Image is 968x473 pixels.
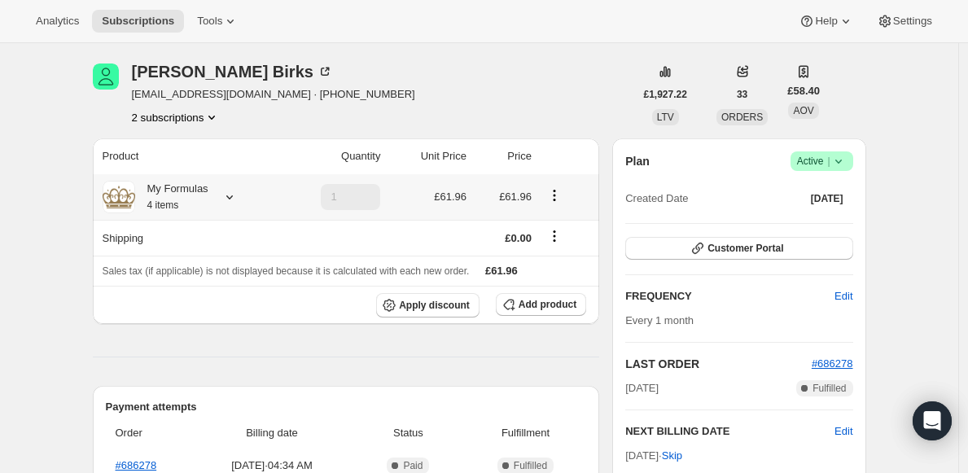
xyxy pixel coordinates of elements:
[625,237,852,260] button: Customer Portal
[147,199,179,211] small: 4 items
[625,153,650,169] h2: Plan
[106,415,198,451] th: Order
[93,64,119,90] span: Lucy Birks
[625,191,688,207] span: Created Date
[399,299,470,312] span: Apply discount
[727,83,757,106] button: 33
[26,10,89,33] button: Analytics
[834,288,852,304] span: Edit
[812,356,853,372] button: #686278
[514,459,547,472] span: Fulfilled
[662,448,682,464] span: Skip
[825,283,862,309] button: Edit
[93,220,279,256] th: Shipping
[541,186,567,204] button: Product actions
[797,153,847,169] span: Active
[278,138,385,174] th: Quantity
[36,15,79,28] span: Analytics
[625,356,812,372] h2: LAST ORDER
[625,288,834,304] h2: FREQUENCY
[867,10,942,33] button: Settings
[132,109,221,125] button: Product actions
[519,298,576,311] span: Add product
[657,112,674,123] span: LTV
[376,293,480,318] button: Apply discount
[737,88,747,101] span: 33
[106,399,587,415] h2: Payment attempts
[625,449,682,462] span: [DATE] ·
[625,380,659,396] span: [DATE]
[793,105,813,116] span: AOV
[403,459,423,472] span: Paid
[475,425,576,441] span: Fulfillment
[116,459,157,471] a: #686278
[707,242,783,255] span: Customer Portal
[634,83,697,106] button: £1,927.22
[505,232,532,244] span: £0.00
[485,265,518,277] span: £61.96
[811,192,843,205] span: [DATE]
[132,86,415,103] span: [EMAIL_ADDRESS][DOMAIN_NAME] · [PHONE_NUMBER]
[913,401,952,440] div: Open Intercom Messenger
[625,314,694,326] span: Every 1 month
[789,10,863,33] button: Help
[471,138,537,174] th: Price
[92,10,184,33] button: Subscriptions
[102,15,174,28] span: Subscriptions
[893,15,932,28] span: Settings
[496,293,586,316] button: Add product
[815,15,837,28] span: Help
[93,138,279,174] th: Product
[132,64,333,80] div: [PERSON_NAME] Birks
[812,357,853,370] a: #686278
[801,187,853,210] button: [DATE]
[652,443,692,469] button: Skip
[197,15,222,28] span: Tools
[135,181,208,213] div: My Formulas
[827,155,830,168] span: |
[103,265,470,277] span: Sales tax (if applicable) is not displayed because it is calculated with each new order.
[187,10,248,33] button: Tools
[625,423,834,440] h2: NEXT BILLING DATE
[721,112,763,123] span: ORDERS
[352,425,465,441] span: Status
[202,425,342,441] span: Billing date
[644,88,687,101] span: £1,927.22
[434,191,466,203] span: £61.96
[813,382,846,395] span: Fulfilled
[787,83,820,99] span: £58.40
[541,227,567,245] button: Shipping actions
[385,138,471,174] th: Unit Price
[499,191,532,203] span: £61.96
[834,423,852,440] button: Edit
